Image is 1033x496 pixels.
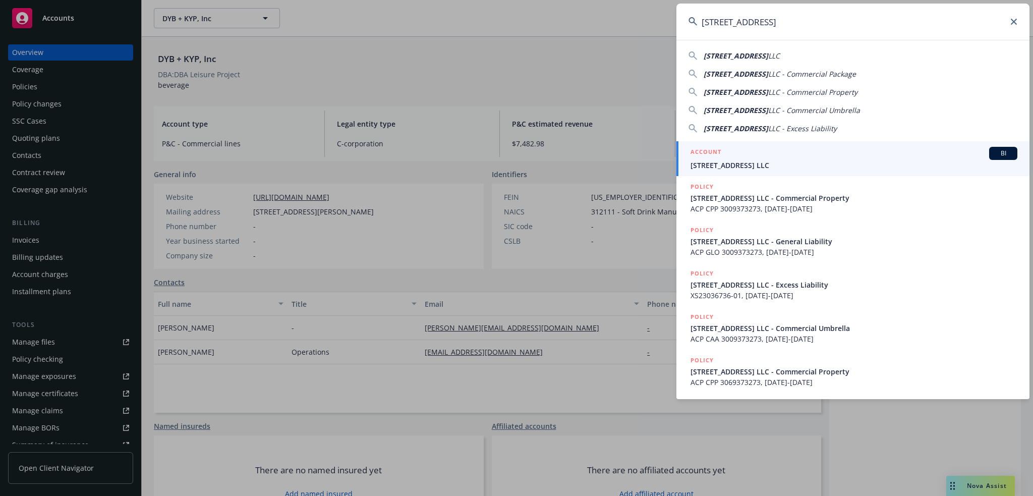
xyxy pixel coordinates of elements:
[768,105,860,115] span: LLC - Commercial Umbrella
[691,182,714,192] h5: POLICY
[704,51,768,61] span: [STREET_ADDRESS]
[704,124,768,133] span: [STREET_ADDRESS]
[768,51,780,61] span: LLC
[691,377,1017,388] span: ACP CPP 3069373273, [DATE]-[DATE]
[691,355,714,365] h5: POLICY
[691,203,1017,214] span: ACP CPP 3009373273, [DATE]-[DATE]
[691,312,714,322] h5: POLICY
[691,225,714,235] h5: POLICY
[691,147,721,159] h5: ACCOUNT
[768,87,857,97] span: LLC - Commercial Property
[676,141,1029,176] a: ACCOUNTBI[STREET_ADDRESS] LLC
[676,306,1029,350] a: POLICY[STREET_ADDRESS] LLC - Commercial UmbrellaACP CAA 3009373273, [DATE]-[DATE]
[704,69,768,79] span: [STREET_ADDRESS]
[768,124,837,133] span: LLC - Excess Liability
[691,323,1017,334] span: [STREET_ADDRESS] LLC - Commercial Umbrella
[704,105,768,115] span: [STREET_ADDRESS]
[993,149,1013,158] span: BI
[676,219,1029,263] a: POLICY[STREET_ADDRESS] LLC - General LiabilityACP GLO 3009373273, [DATE]-[DATE]
[691,247,1017,257] span: ACP GLO 3009373273, [DATE]-[DATE]
[691,193,1017,203] span: [STREET_ADDRESS] LLC - Commercial Property
[691,334,1017,344] span: ACP CAA 3009373273, [DATE]-[DATE]
[691,280,1017,290] span: [STREET_ADDRESS] LLC - Excess Liability
[691,236,1017,247] span: [STREET_ADDRESS] LLC - General Liability
[691,268,714,279] h5: POLICY
[691,290,1017,301] span: XS23036736-01, [DATE]-[DATE]
[676,263,1029,306] a: POLICY[STREET_ADDRESS] LLC - Excess LiabilityXS23036736-01, [DATE]-[DATE]
[676,350,1029,393] a: POLICY[STREET_ADDRESS] LLC - Commercial PropertyACP CPP 3069373273, [DATE]-[DATE]
[704,87,768,97] span: [STREET_ADDRESS]
[768,69,856,79] span: LLC - Commercial Package
[691,160,1017,171] span: [STREET_ADDRESS] LLC
[676,176,1029,219] a: POLICY[STREET_ADDRESS] LLC - Commercial PropertyACP CPP 3009373273, [DATE]-[DATE]
[691,366,1017,377] span: [STREET_ADDRESS] LLC - Commercial Property
[676,4,1029,40] input: Search...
